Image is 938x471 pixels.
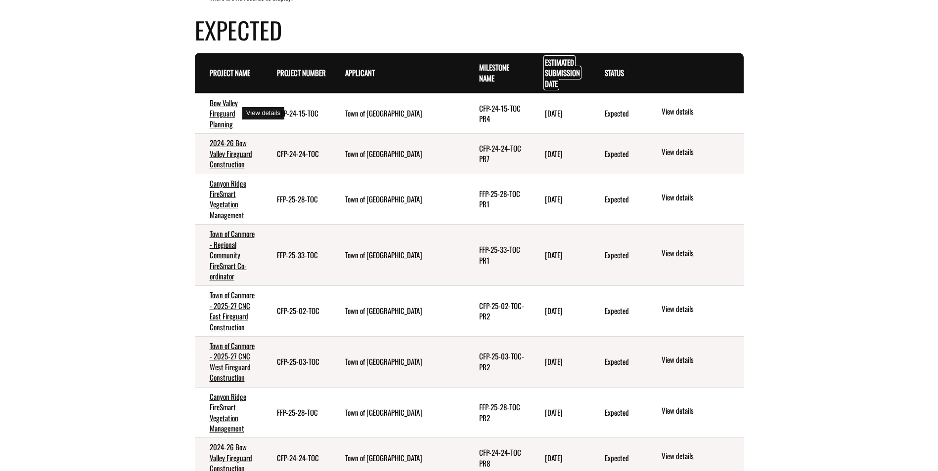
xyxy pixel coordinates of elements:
[210,340,255,383] a: Town of Canmore - 2025-27 CNC West Fireguard Construction
[545,305,563,316] time: [DATE]
[330,286,464,337] td: Town of Canmore
[210,67,250,78] a: Project Name
[195,12,744,47] h4: Expected
[464,174,530,225] td: FFP-25-28-TOC PR1
[195,134,263,174] td: 2024-26 Bow Valley Fireguard Construction
[464,387,530,438] td: FFP-25-28-TOC PR2
[210,178,246,220] a: Canyon Ridge FireSmart Vegetation Management
[530,174,590,225] td: 10/31/2025
[479,62,509,83] a: Milestone Name
[210,289,255,332] a: Town of Canmore - 2025-27 CNC East Fireguard Construction
[590,134,646,174] td: Expected
[645,387,743,438] td: action menu
[645,93,743,134] td: action menu
[464,337,530,388] td: CFP-25-03-TOC-PR2
[530,225,590,286] td: 12/30/2025
[545,452,563,463] time: [DATE]
[330,174,464,225] td: Town of Canmore
[242,107,284,119] div: View details
[210,97,238,129] a: Bow Valley Fireguard Planning
[605,67,624,78] a: Status
[345,67,375,78] a: Applicant
[545,249,563,260] time: [DATE]
[195,93,263,134] td: Bow Valley Fireguard Planning
[662,147,739,158] a: View details
[545,57,580,89] a: Estimated Submission Date
[195,387,263,438] td: Canyon Ridge FireSmart Vegetation Management
[262,225,330,286] td: FFP-25-33-TOC
[645,225,743,286] td: action menu
[195,225,263,286] td: Town of Canmore - Regional Community FireSmart Co-ordinator
[590,286,646,337] td: Expected
[464,134,530,174] td: CFP-24-24-TOC PR7
[662,106,739,118] a: View details
[262,337,330,388] td: CFP-25-03-TOC
[545,356,563,367] time: [DATE]
[330,134,464,174] td: Town of Canmore
[530,337,590,388] td: 12/31/2025
[210,391,246,433] a: Canyon Ridge FireSmart Vegetation Management
[330,225,464,286] td: Town of Canmore
[645,286,743,337] td: action menu
[545,148,563,159] time: [DATE]
[262,286,330,337] td: CFP-25-02-TOC
[210,228,255,281] a: Town of Canmore - Regional Community FireSmart Co-ordinator
[545,194,563,204] time: [DATE]
[590,174,646,225] td: Expected
[262,387,330,438] td: FFP-25-28-TOC
[530,286,590,337] td: 12/31/2025
[590,337,646,388] td: Expected
[262,93,330,134] td: CFP-24-15-TOC
[464,93,530,134] td: CFP-24-15-TOC PR4
[464,225,530,286] td: FFP-25-33-TOC PR1
[210,137,252,169] a: 2024-26 Bow Valley Fireguard Construction
[590,387,646,438] td: Expected
[545,407,563,418] time: [DATE]
[330,387,464,438] td: Town of Canmore
[645,174,743,225] td: action menu
[662,354,739,366] a: View details
[662,248,739,260] a: View details
[545,108,563,118] time: [DATE]
[330,337,464,388] td: Town of Canmore
[530,93,590,134] td: 9/29/2025
[645,134,743,174] td: action menu
[662,192,739,204] a: View details
[590,93,646,134] td: Expected
[530,387,590,438] td: 2/28/2026
[645,53,743,93] th: Actions
[277,67,326,78] a: Project Number
[262,134,330,174] td: CFP-24-24-TOC
[662,304,739,315] a: View details
[195,286,263,337] td: Town of Canmore - 2025-27 CNC East Fireguard Construction
[464,286,530,337] td: CFP-25-02-TOC-PR2
[662,405,739,417] a: View details
[330,93,464,134] td: Town of Canmore
[645,337,743,388] td: action menu
[590,225,646,286] td: Expected
[262,174,330,225] td: FFP-25-28-TOC
[530,134,590,174] td: 10/31/2025
[662,451,739,463] a: View details
[195,337,263,388] td: Town of Canmore - 2025-27 CNC West Fireguard Construction
[195,174,263,225] td: Canyon Ridge FireSmart Vegetation Management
